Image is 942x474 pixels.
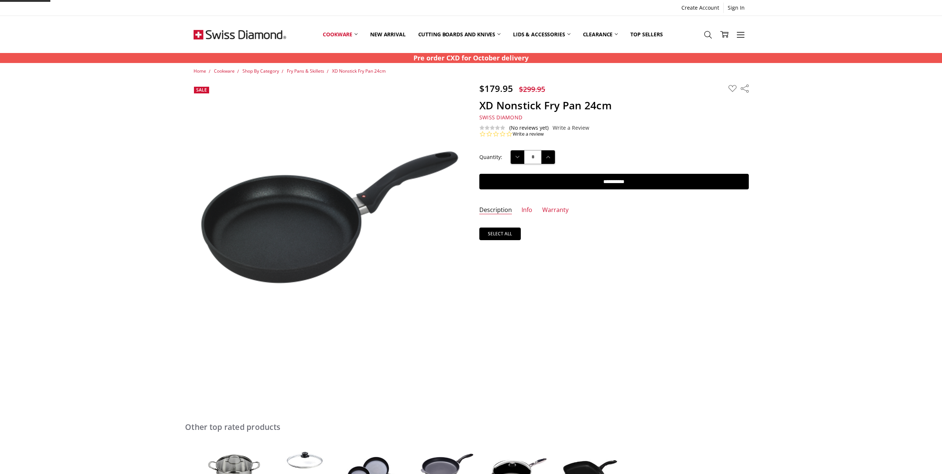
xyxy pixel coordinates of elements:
[242,68,279,74] a: Shop By Category
[218,357,219,357] img: XD Nonstick Fry Pan 24cm
[542,206,569,215] a: Warranty
[577,18,624,51] a: Clearance
[194,146,463,290] img: XD Nonstick Fry Pan 24cm
[624,18,669,51] a: Top Sellers
[479,99,749,112] h1: XD Nonstick Fry Pan 24cm
[479,82,513,95] span: $179.95
[519,84,545,94] span: $299.95
[332,68,386,74] a: XD Nonstick Fry Pan 24cm
[316,18,364,51] a: Cookware
[212,357,212,357] img: XD Nonstick Fry Pan 24cm
[507,18,576,51] a: Lids & Accessories
[479,153,502,161] label: Quantity:
[513,131,544,137] a: Write a review
[194,16,286,53] img: Free Shipping On Every Order
[216,357,217,357] img: XD Nonstick Fry Pan 24cm
[412,18,507,51] a: Cutting boards and knives
[479,114,522,121] span: Swiss Diamond
[214,357,215,357] img: XD Nonstick Fry Pan 24cm
[522,206,532,215] a: Info
[479,206,512,215] a: Description
[214,68,235,74] a: Cookware
[479,228,521,240] a: Select all
[677,3,723,13] a: Create Account
[364,18,412,51] a: New arrival
[185,424,757,430] h2: Other top rated products
[413,53,529,62] strong: Pre order CXD for October delivery
[287,68,324,74] a: Fry Pans & Skillets
[194,68,206,74] a: Home
[509,125,549,131] span: (No reviews yet)
[553,125,589,131] a: Write a Review
[196,87,207,93] span: Sale
[724,3,749,13] a: Sign In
